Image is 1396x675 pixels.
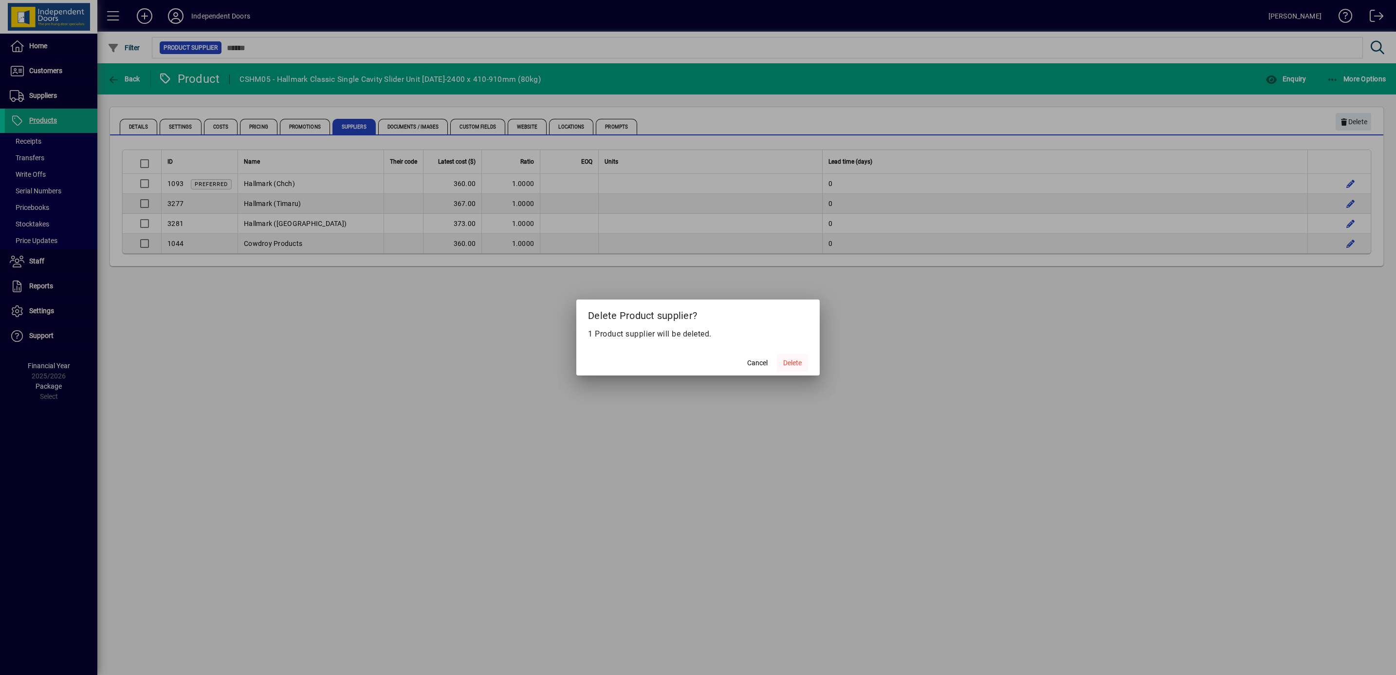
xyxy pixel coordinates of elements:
[783,358,802,368] span: Delete
[777,354,808,372] button: Delete
[588,328,808,340] p: 1 Product supplier will be deleted.
[576,300,820,328] h2: Delete Product supplier?
[747,358,768,368] span: Cancel
[742,354,773,372] button: Cancel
